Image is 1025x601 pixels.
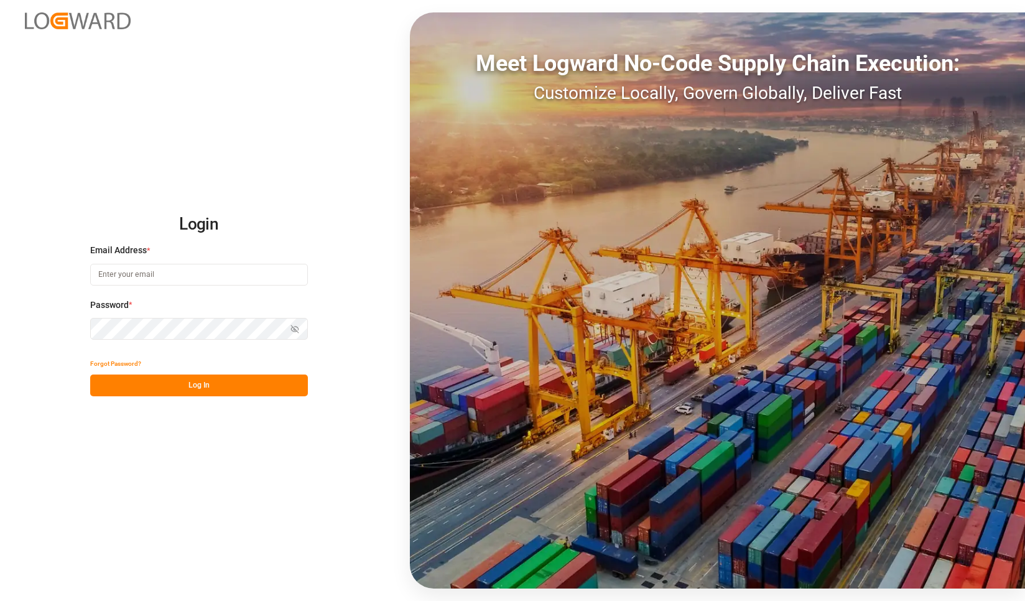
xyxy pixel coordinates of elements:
[90,353,141,375] button: Forgot Password?
[90,264,308,286] input: Enter your email
[410,80,1025,106] div: Customize Locally, Govern Globally, Deliver Fast
[90,375,308,396] button: Log In
[90,299,129,312] span: Password
[410,47,1025,80] div: Meet Logward No-Code Supply Chain Execution:
[90,244,147,257] span: Email Address
[25,12,131,29] img: Logward_new_orange.png
[90,205,308,245] h2: Login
